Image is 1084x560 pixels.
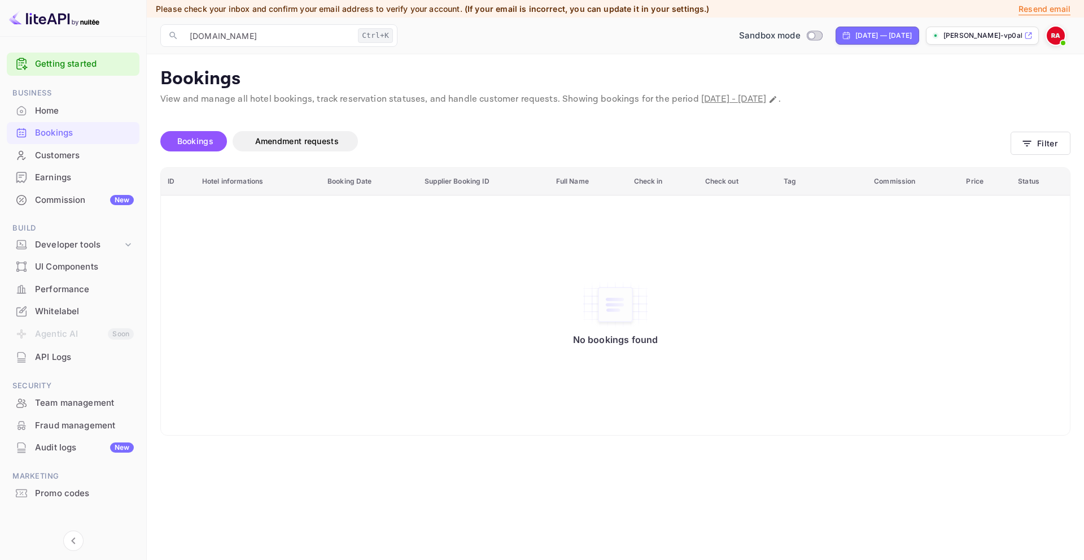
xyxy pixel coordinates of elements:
button: Filter [1011,132,1070,155]
div: Bookings [7,122,139,144]
p: Bookings [160,68,1070,90]
th: Price [959,168,1011,196]
span: (If your email is incorrect, you can update it in your settings.) [465,4,710,14]
div: Customers [35,149,134,162]
div: Developer tools [7,235,139,255]
div: Team management [7,392,139,414]
div: Promo codes [35,487,134,500]
div: CommissionNew [7,189,139,211]
button: Change date range [767,94,779,105]
div: Ctrl+K [358,28,393,43]
div: Home [35,105,134,118]
div: Whitelabel [35,305,134,318]
span: Security [7,380,139,392]
a: API Logs [7,346,139,367]
span: Build [7,222,139,235]
div: Audit logs [35,441,134,454]
a: Whitelabel [7,301,139,322]
a: Team management [7,392,139,413]
a: Performance [7,279,139,299]
div: [DATE] — [DATE] [855,31,912,41]
div: Performance [7,279,139,301]
img: No bookings found [582,281,649,328]
p: View and manage all hotel bookings, track reservation statuses, and handle customer requests. Sho... [160,93,1070,106]
th: Hotel informations [195,168,321,196]
div: Home [7,100,139,122]
table: booking table [161,168,1070,435]
a: Home [7,100,139,121]
span: Marketing [7,470,139,483]
div: Performance [35,283,134,296]
th: ID [161,168,195,196]
img: LiteAPI logo [9,9,99,27]
div: Bookings [35,127,134,140]
span: Bookings [177,136,213,146]
th: Tag [777,168,867,196]
div: Customers [7,145,139,167]
input: Search (e.g. bookings, documentation) [183,24,353,47]
a: Promo codes [7,483,139,503]
a: CommissionNew [7,189,139,210]
img: rahman abdullah [1047,27,1065,45]
div: Earnings [7,167,139,189]
span: Business [7,87,139,99]
div: UI Components [7,256,139,278]
span: [DATE] - [DATE] [701,93,766,105]
th: Check out [698,168,777,196]
div: Whitelabel [7,301,139,323]
a: Earnings [7,167,139,188]
th: Status [1011,168,1070,196]
div: Developer tools [35,238,123,251]
span: Please check your inbox and confirm your email address to verify your account. [156,4,462,14]
p: No bookings found [573,334,658,345]
p: Resend email [1019,3,1070,15]
span: Amendment requests [255,136,339,146]
a: UI Components [7,256,139,277]
th: Commission [867,168,959,196]
div: Audit logsNew [7,437,139,459]
th: Supplier Booking ID [418,168,549,196]
div: Earnings [35,171,134,184]
div: Team management [35,397,134,410]
p: [PERSON_NAME]-vp0al.... [943,31,1022,41]
div: New [110,195,134,205]
div: API Logs [7,346,139,368]
span: Sandbox mode [739,29,801,42]
th: Full Name [549,168,627,196]
div: Commission [35,194,134,207]
div: API Logs [35,351,134,364]
a: Audit logsNew [7,437,139,458]
th: Booking Date [321,168,418,196]
th: Check in [627,168,698,196]
div: UI Components [35,261,134,274]
div: Switch to Production mode [735,29,827,42]
div: New [110,442,134,453]
a: Fraud management [7,415,139,436]
a: Bookings [7,122,139,143]
div: Fraud management [7,415,139,437]
a: Customers [7,145,139,166]
a: Getting started [35,58,134,71]
div: account-settings tabs [160,131,1011,151]
div: Fraud management [35,419,134,432]
button: Collapse navigation [63,531,84,551]
div: Promo codes [7,483,139,505]
div: Getting started [7,53,139,76]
